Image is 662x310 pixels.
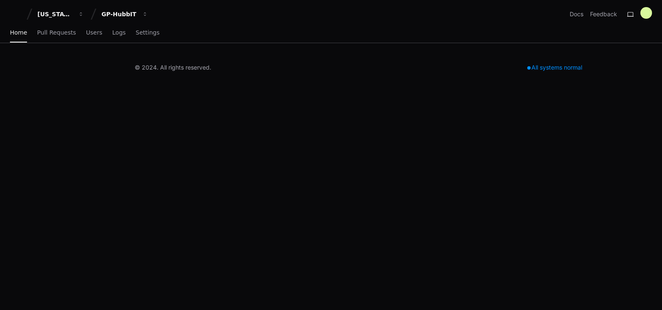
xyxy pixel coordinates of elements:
a: Pull Requests [37,23,76,42]
span: Home [10,30,27,35]
button: Feedback [590,10,617,18]
span: Users [86,30,102,35]
a: Home [10,23,27,42]
span: Pull Requests [37,30,76,35]
a: Logs [112,23,126,42]
button: [US_STATE] Pacific [34,7,87,22]
a: Docs [570,10,583,18]
button: GP-HubbIT [98,7,151,22]
div: GP-HubbIT [101,10,137,18]
span: Logs [112,30,126,35]
a: Users [86,23,102,42]
div: [US_STATE] Pacific [37,10,73,18]
div: © 2024. All rights reserved. [135,63,211,72]
div: All systems normal [522,62,587,73]
span: Settings [136,30,159,35]
a: Settings [136,23,159,42]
